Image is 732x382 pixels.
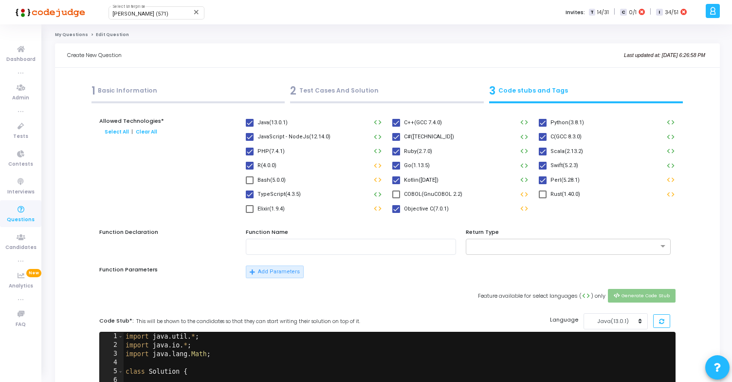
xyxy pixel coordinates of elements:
div: 2 [100,341,124,350]
button: Java(13.0.1) [584,313,648,329]
label: Function Parameters [99,266,224,274]
span: I [656,9,662,16]
div: 5 [100,367,124,376]
p: Feature available for select languages ( ) only [478,291,605,301]
mat-icon: code [666,133,676,142]
span: | [650,7,651,17]
span: Interviews [7,188,35,196]
span: C(GCC 8.3.0) [550,131,582,143]
span: FAQ [16,321,26,329]
i: Last updated at: [DATE] 6:26:58 PM [624,53,705,58]
span: Python(3.8.1) [550,117,584,129]
img: logo [12,2,85,22]
span: JavaScript - NodeJs(12.14.0) [257,131,330,143]
mat-icon: code [666,118,676,127]
button: Add Parameters [246,266,304,278]
a: 1Basic Information [89,80,288,106]
div: Code stubs and Tags [489,83,683,99]
div: 1 [100,332,124,341]
span: 34/51 [665,8,678,17]
span: Go(1.13.5) [404,160,430,172]
a: My Questions [55,32,88,38]
span: Kotlin([DATE]) [404,174,439,186]
label: Code Stub*: [99,317,361,325]
span: C++(GCC 7.4.0) [404,117,442,129]
mat-icon: code [520,190,529,199]
span: Elixir(1.9.4) [257,203,285,215]
span: PHP(7.4.1) [257,146,285,157]
label: Return Type [466,228,499,236]
label: Allowed Technologies* [99,117,224,125]
span: Edit Question [96,32,129,38]
span: Contests [8,160,33,169]
mat-icon: code [373,175,383,185]
a: 2Test Cases And Solution [288,80,487,106]
mat-icon: code [520,175,529,185]
mat-icon: code [666,190,676,199]
label: Invites: [566,8,585,17]
div: Java(13.0.1) [589,317,637,325]
span: Ruby(2.7.0) [404,146,432,157]
div: Test Cases And Solution [290,83,484,99]
label: Function Name [246,228,288,236]
span: Swift(5.2.3) [550,160,578,172]
span: | [131,128,133,135]
mat-icon: code [373,161,383,171]
span: R(4.0.0) [257,160,276,172]
span: New [26,269,41,277]
span: 0/1 [629,8,637,17]
mat-icon: code [373,133,383,142]
span: Objective C(7.0.1) [404,203,449,215]
span: Rust(1.40.0) [550,189,580,200]
span: 2 [290,83,296,99]
span: Tests [13,133,28,141]
span: This will be shown to the candidates so that they can start writing their solution on top of it. [136,318,360,325]
mat-icon: code [666,147,676,156]
label: Function Declaration [99,228,224,236]
span: 14/31 [597,8,609,17]
span: COBOL(GnuCOBOL 2.2) [404,189,462,200]
mat-icon: code [666,161,676,171]
mat-icon: code [373,204,383,213]
div: Create New Question [67,43,708,67]
div: 4 [100,359,124,367]
mat-icon: code [520,118,529,127]
mat-icon: code [373,118,383,127]
mat-icon: code [373,147,383,156]
mat-icon: Clear [193,8,201,16]
mat-icon: code [666,175,676,185]
a: Clear All [136,129,157,135]
mat-icon: code [520,161,529,171]
div: 3 [100,350,124,359]
mat-icon: code [582,291,591,301]
span: Candidates [5,244,37,252]
a: Select All [105,129,129,135]
mat-icon: code [520,133,529,142]
span: T [589,9,595,16]
span: C#([TECHNICAL_ID]) [404,131,454,143]
nav: breadcrumb [55,32,720,38]
span: Scala(2.13.2) [550,146,583,157]
span: Java(13.0.1) [257,117,288,129]
span: Admin [12,94,29,102]
span: C [620,9,626,16]
mat-icon: code [520,204,529,213]
span: TypeScript(4.3.5) [257,189,301,200]
a: 3Code stubs and Tags [487,80,686,106]
label: Language [550,316,578,324]
span: Dashboard [6,56,36,64]
mat-icon: code [373,190,383,199]
span: 1 [91,83,95,99]
span: Bash(5.0.0) [257,174,286,186]
button: Generate Code Stub [608,289,676,302]
span: Questions [7,216,35,224]
span: 3 [489,83,495,99]
mat-icon: code [520,147,529,156]
span: Perl(5.28.1) [550,174,580,186]
span: [PERSON_NAME] (571) [112,11,168,17]
span: Analytics [9,282,33,290]
div: Basic Information [91,83,285,99]
span: | [614,7,615,17]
